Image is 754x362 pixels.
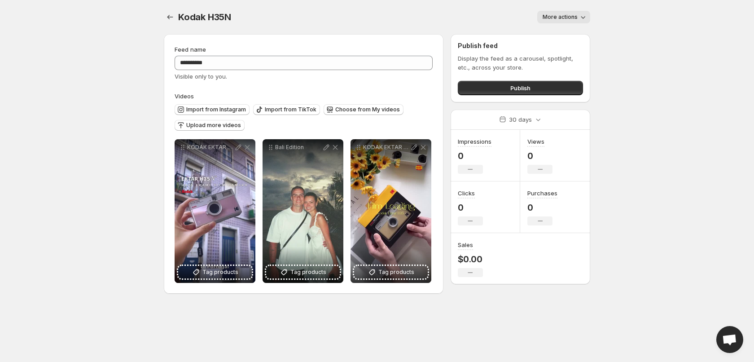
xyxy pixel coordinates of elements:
[175,104,250,115] button: Import from Instagram
[510,84,530,93] span: Publish
[335,106,400,113] span: Choose from My videos
[186,106,246,113] span: Import from Instagram
[458,202,483,213] p: 0
[175,139,255,283] div: KODAK EKTAR H35N KODAK GOLD 200Tag products
[458,254,483,265] p: $0.00
[186,122,241,129] span: Upload more videos
[164,11,176,23] button: Settings
[537,11,590,23] button: More actions
[354,266,428,278] button: Tag products
[275,144,322,151] p: Bali Edition
[527,202,557,213] p: 0
[187,144,234,151] p: KODAK EKTAR H35N KODAK GOLD 200
[265,106,316,113] span: Import from TikTok
[178,12,231,22] span: Kodak H35N
[253,104,320,115] button: Import from TikTok
[324,104,403,115] button: Choose from My videos
[266,266,340,278] button: Tag products
[175,93,194,100] span: Videos
[716,326,743,353] div: Open chat
[175,46,206,53] span: Feed name
[378,268,414,277] span: Tag products
[263,139,343,283] div: Bali EditionTag products
[527,150,552,161] p: 0
[458,189,475,198] h3: Clicks
[527,137,544,146] h3: Views
[175,73,227,80] span: Visible only to you.
[290,268,326,277] span: Tag products
[458,150,491,161] p: 0
[202,268,238,277] span: Tag products
[527,189,557,198] h3: Purchases
[178,266,252,278] button: Tag products
[509,115,532,124] p: 30 days
[175,120,245,131] button: Upload more videos
[458,41,583,50] h2: Publish feed
[458,54,583,72] p: Display the feed as a carousel, spotlight, etc., across your store.
[458,81,583,95] button: Publish
[543,13,578,21] span: More actions
[363,144,410,151] p: KODAK EKTAR H35 Half frame Specifications - Film Format 35mm Half Frame - Aputure f95 - Shutter S...
[458,137,491,146] h3: Impressions
[351,139,431,283] div: KODAK EKTAR H35 Half frame Specifications - Film Format 35mm Half Frame - Aputure f95 - Shutter S...
[458,240,473,249] h3: Sales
